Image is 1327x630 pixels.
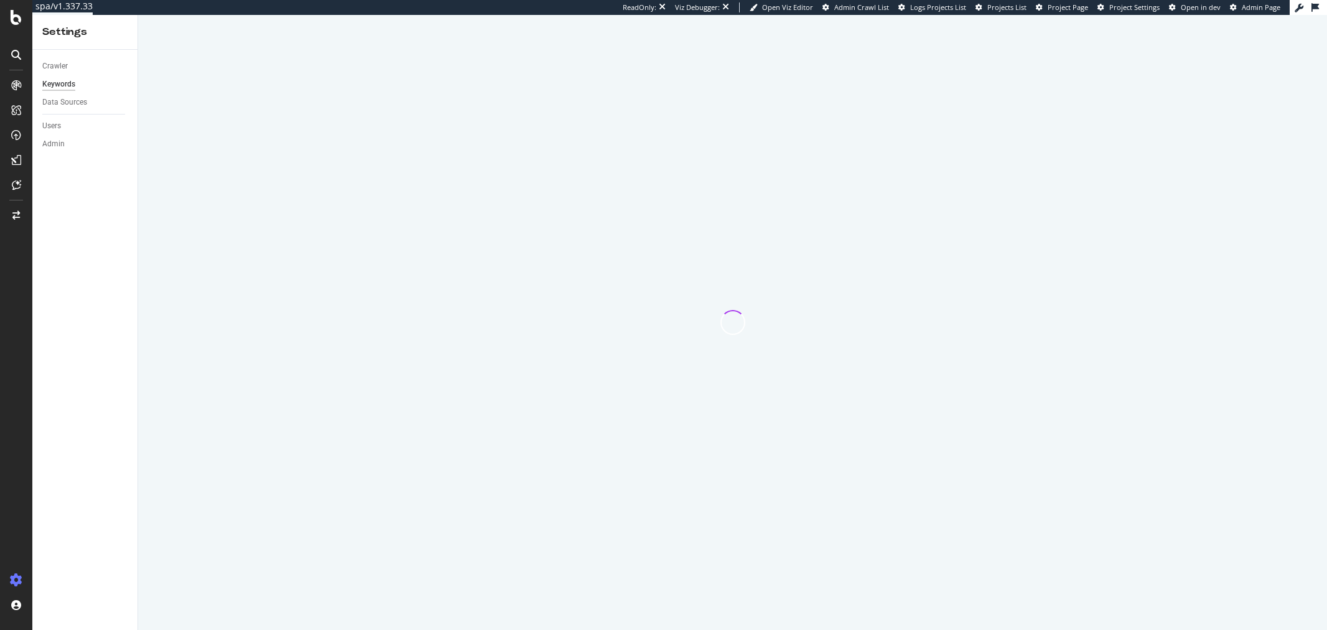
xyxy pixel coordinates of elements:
span: Admin Page [1242,2,1280,12]
a: Project Settings [1097,2,1160,12]
span: Open in dev [1181,2,1221,12]
a: Project Page [1036,2,1088,12]
a: Admin [42,138,129,151]
a: Logs Projects List [898,2,966,12]
div: Crawler [42,60,68,73]
div: Users [42,120,61,133]
div: ReadOnly: [623,2,656,12]
a: Keywords [42,78,129,91]
span: Open Viz Editor [762,2,813,12]
a: Users [42,120,129,133]
a: Admin Crawl List [822,2,889,12]
a: Open Viz Editor [750,2,813,12]
div: Settings [42,25,128,39]
span: Admin Crawl List [834,2,889,12]
div: Admin [42,138,65,151]
a: Open in dev [1169,2,1221,12]
div: Data Sources [42,96,87,109]
div: Keywords [42,78,75,91]
span: Project Page [1048,2,1088,12]
a: Projects List [975,2,1027,12]
span: Logs Projects List [910,2,966,12]
div: Viz Debugger: [675,2,720,12]
a: Crawler [42,60,129,73]
a: Admin Page [1230,2,1280,12]
span: Projects List [987,2,1027,12]
span: Project Settings [1109,2,1160,12]
a: Data Sources [42,96,129,109]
